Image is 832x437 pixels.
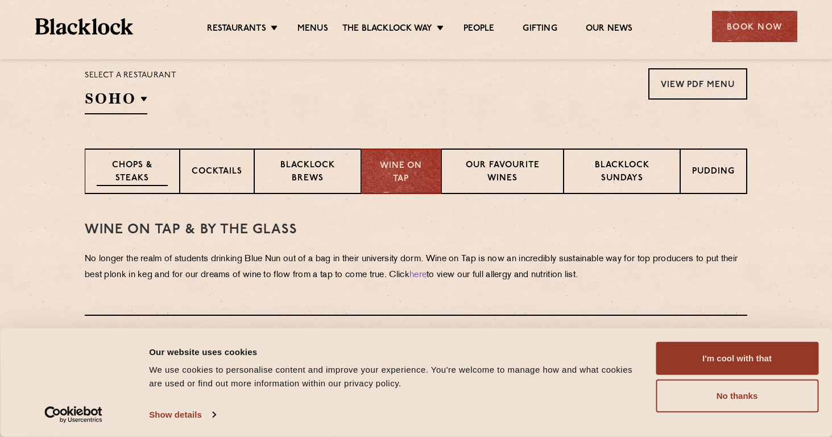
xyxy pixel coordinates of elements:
[97,159,168,186] p: Chops & Steaks
[297,23,328,36] a: Menus
[85,252,747,283] p: No longer the realm of students drinking Blue Nun out of a bag in their university dorm. Wine on ...
[576,159,668,186] p: Blacklock Sundays
[149,363,643,390] div: We use cookies to personalise content and improve your experience. You're welcome to manage how a...
[85,68,176,83] p: Select a restaurant
[463,23,494,36] a: People
[24,406,123,423] a: Usercentrics Cookiebot - opens in a new window
[453,159,552,186] p: Our favourite wines
[149,406,215,423] a: Show details
[35,18,134,35] img: BL_Textured_Logo-footer-cropped.svg
[192,166,242,180] p: Cocktails
[712,11,797,42] div: Book Now
[373,160,429,185] p: Wine on Tap
[409,271,427,279] a: here
[85,89,147,114] h2: SOHO
[207,23,266,36] a: Restaurants
[692,166,735,180] p: Pudding
[85,222,747,237] h3: WINE on tap & by the glass
[149,345,643,358] div: Our website uses cookies
[266,159,349,186] p: Blacklock Brews
[656,380,818,413] button: No thanks
[656,342,818,375] button: I'm cool with that
[586,23,633,36] a: Our News
[523,23,557,36] a: Gifting
[342,23,432,36] a: The Blacklock Way
[648,68,747,100] a: View PDF Menu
